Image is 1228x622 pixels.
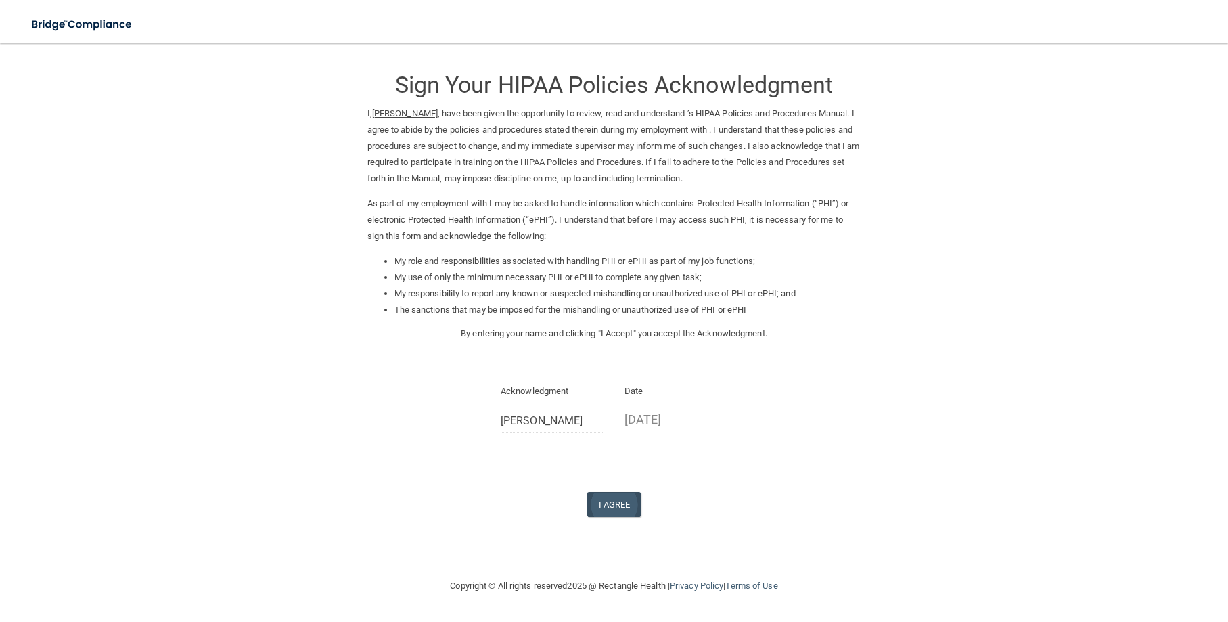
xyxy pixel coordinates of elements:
[394,253,861,269] li: My role and responsibilities associated with handling PHI or ePHI as part of my job functions;
[367,564,861,608] div: Copyright © All rights reserved 2025 @ Rectangle Health | |
[624,408,728,430] p: [DATE]
[394,302,861,318] li: The sanctions that may be imposed for the mishandling or unauthorized use of PHI or ePHI
[587,492,641,517] button: I Agree
[367,196,861,244] p: As part of my employment with I may be asked to handle information which contains Protected Healt...
[394,286,861,302] li: My responsibility to report any known or suspected mishandling or unauthorized use of PHI or ePHI...
[725,581,777,591] a: Terms of Use
[367,72,861,97] h3: Sign Your HIPAA Policies Acknowledgment
[394,269,861,286] li: My use of only the minimum necessary PHI or ePHI to complete any given task;
[501,383,604,399] p: Acknowledgment
[501,408,604,433] input: Full Name
[670,581,723,591] a: Privacy Policy
[20,11,145,39] img: bridge_compliance_login_screen.278c3ca4.svg
[367,326,861,342] p: By entering your name and clicking "I Accept" you accept the Acknowledgment.
[624,383,728,399] p: Date
[372,108,438,118] ins: [PERSON_NAME]
[367,106,861,187] p: I, , have been given the opportunity to review, read and understand ’s HIPAA Policies and Procedu...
